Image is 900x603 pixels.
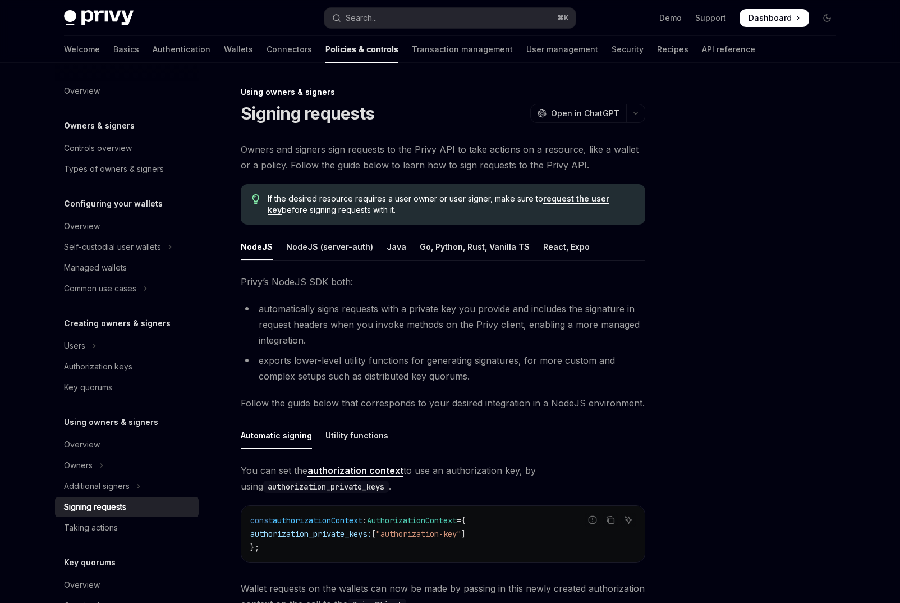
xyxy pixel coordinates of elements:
div: Taking actions [64,521,118,535]
button: Toggle Common use cases section [55,278,199,299]
button: Copy the contents from the code block [603,513,618,527]
span: AuthorizationContext [367,515,457,526]
a: Security [612,36,644,63]
div: Controls overview [64,141,132,155]
button: Open search [324,8,576,28]
span: If the desired resource requires a user owner or user signer, make sure to before signing request... [268,193,634,216]
span: Open in ChatGPT [551,108,619,119]
a: Overview [55,435,199,455]
a: User management [526,36,598,63]
button: Toggle Self-custodial user wallets section [55,237,199,257]
a: Basics [113,36,139,63]
div: Authorization keys [64,360,132,373]
a: Wallets [224,36,253,63]
span: Privy’s NodeJS SDK both: [241,274,645,290]
a: API reference [702,36,755,63]
a: Demo [659,12,682,24]
a: Authentication [153,36,210,63]
span: ] [461,529,466,539]
span: : [362,515,367,526]
a: Policies & controls [325,36,398,63]
a: Managed wallets [55,258,199,278]
h1: Signing requests [241,103,374,124]
span: Owners and signers sign requests to the Privy API to take actions on a resource, like a wallet or... [241,141,645,173]
code: authorization_private_keys [263,481,389,493]
span: authorizationContext [273,515,362,526]
svg: Tip [252,194,260,204]
a: Overview [55,575,199,595]
div: NodeJS (server-auth) [286,234,373,260]
a: Types of owners & signers [55,159,199,179]
div: Additional signers [64,479,130,493]
div: Users [64,339,85,353]
a: Welcome [64,36,100,63]
div: Search... [346,11,377,25]
a: Dashboard [740,9,809,27]
div: Automatic signing [241,422,312,449]
div: React, Expo [543,234,590,260]
a: Connectors [267,36,312,63]
button: Toggle dark mode [818,9,836,27]
div: Owners [64,459,93,472]
a: Authorization keys [55,357,199,377]
span: { [461,515,466,526]
span: authorization_private_keys: [250,529,371,539]
h5: Creating owners & signers [64,317,171,330]
div: Self-custodial user wallets [64,240,161,254]
div: Utility functions [325,422,388,449]
div: Overview [64,84,100,98]
span: }; [250,542,259,552]
span: = [457,515,461,526]
span: "authorization-key" [376,529,461,539]
a: Overview [55,81,199,101]
button: Open in ChatGPT [530,104,626,123]
span: [ [371,529,376,539]
button: Report incorrect code [585,513,600,527]
a: Key quorums [55,377,199,398]
span: You can set the to use an authorization key, by using . [241,463,645,494]
a: Taking actions [55,518,199,538]
h5: Configuring your wallets [64,197,163,211]
div: Types of owners & signers [64,162,164,176]
div: Overview [64,438,100,451]
div: Overview [64,578,100,592]
a: authorization context [307,465,403,477]
a: Signing requests [55,497,199,517]
div: Key quorums [64,381,112,394]
h5: Using owners & signers [64,415,158,429]
span: ⌘ K [557,13,569,22]
div: Managed wallets [64,261,127,275]
h5: Key quorums [64,556,116,569]
div: Signing requests [64,500,126,514]
img: dark logo [64,10,134,26]
a: Controls overview [55,138,199,158]
div: Go, Python, Rust, Vanilla TS [420,234,530,260]
a: Support [695,12,726,24]
li: exports lower-level utility functions for generating signatures, for more custom and complex setu... [241,353,645,384]
div: Common use cases [64,282,136,295]
button: Toggle Owners section [55,455,199,476]
a: Recipes [657,36,688,63]
div: NodeJS [241,234,273,260]
div: Overview [64,220,100,233]
button: Ask AI [621,513,636,527]
span: Dashboard [749,12,792,24]
a: Transaction management [412,36,513,63]
span: Follow the guide below that corresponds to your desired integration in a NodeJS environment. [241,395,645,411]
div: Java [387,234,406,260]
div: Using owners & signers [241,86,645,98]
button: Toggle Additional signers section [55,476,199,496]
a: Overview [55,216,199,236]
h5: Owners & signers [64,119,135,133]
button: Toggle Users section [55,336,199,356]
span: const [250,515,273,526]
li: automatically signs requests with a private key you provide and includes the signature in request... [241,301,645,348]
